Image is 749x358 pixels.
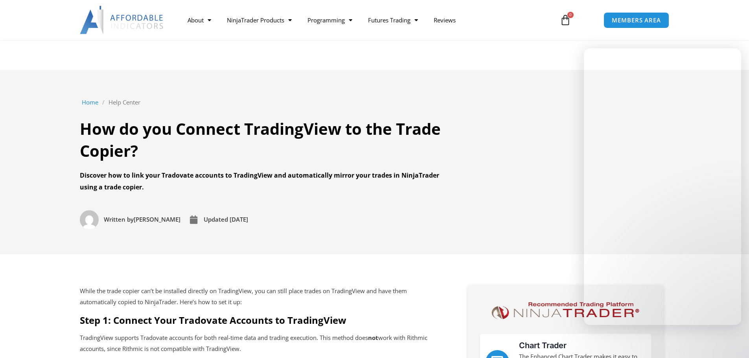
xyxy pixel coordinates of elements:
[300,11,360,29] a: Programming
[360,11,426,29] a: Futures Trading
[604,12,669,28] a: MEMBERS AREA
[180,11,219,29] a: About
[180,11,551,29] nav: Menu
[80,314,346,327] strong: Step 1: Connect Your Tradovate Accounts to TradingView
[426,11,464,29] a: Reviews
[80,170,442,193] div: Discover how to link your Tradovate accounts to TradingView and automatically mirror your trades ...
[567,12,574,18] span: 0
[80,6,164,34] img: LogoAI | Affordable Indicators – NinjaTrader
[584,48,741,325] iframe: Intercom live chat
[219,11,300,29] a: NinjaTrader Products
[488,299,642,322] img: NinjaTrader Logo | Affordable Indicators – NinjaTrader
[104,215,134,223] span: Written by
[80,332,440,354] p: TradingView supports Tradovate accounts for both real-time data and trading execution. This metho...
[80,286,440,308] p: While the trade copier can’t be installed directly on TradingView, you can still place trades on ...
[519,341,567,350] a: Chart Trader
[230,215,248,223] time: [DATE]
[82,97,98,108] a: Home
[722,331,741,350] iframe: Intercom live chat
[204,215,228,223] span: Updated
[80,118,442,162] h1: How do you Connect TradingView to the Trade Copier?
[102,97,105,108] span: /
[80,210,99,229] img: Picture of David Koehler
[109,97,140,108] a: Help Center
[102,214,180,225] span: [PERSON_NAME]
[368,334,378,341] strong: not
[548,9,583,31] a: 0
[612,17,661,23] span: MEMBERS AREA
